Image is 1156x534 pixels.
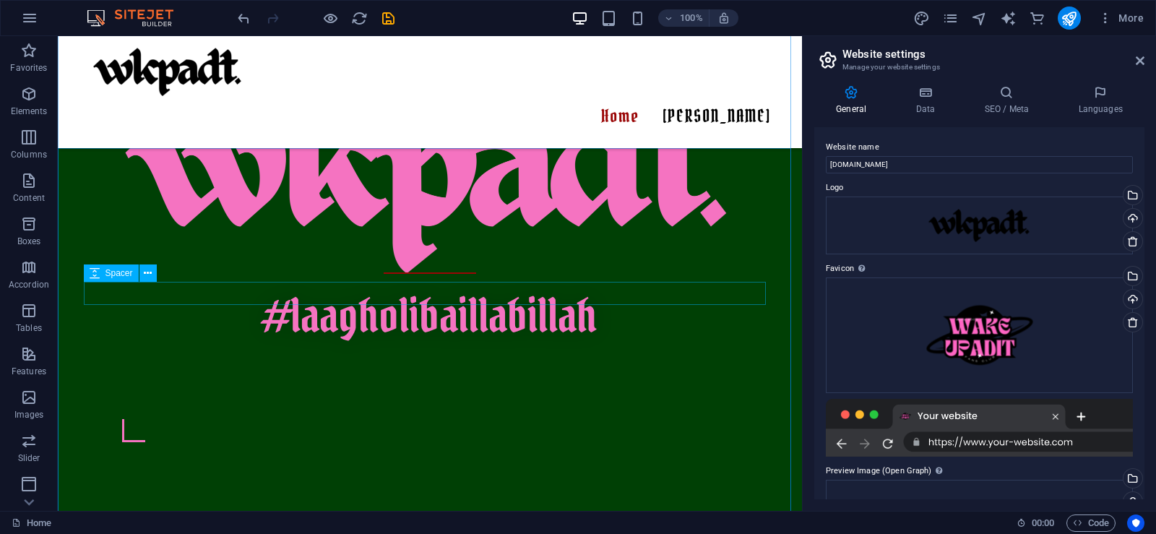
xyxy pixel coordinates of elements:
button: navigator [971,9,988,27]
i: Design (Ctrl+Alt+Y) [913,10,930,27]
div: wkpadt.comx-x_IejrqyFEvnRnWvCUvQ5g.png [826,197,1133,254]
button: save [379,9,397,27]
label: Favicon [826,260,1133,277]
button: 100% [658,9,709,27]
button: commerce [1029,9,1046,27]
h4: Languages [1056,85,1144,116]
span: Code [1073,514,1109,532]
button: reload [350,9,368,27]
span: More [1098,11,1144,25]
button: text_generator [1000,9,1017,27]
p: Slider [18,452,40,464]
i: On resize automatically adjust zoom level to fit chosen device. [717,12,730,25]
div: HitamPutihMerahMudaModerenY2kStreetwearLogo-CcR-igd5FKFq2IIU6Y9Kgw-9FU5H1x9vSzLRW4NpIPrzw.png [826,277,1133,393]
i: Save (Ctrl+S) [380,10,397,27]
h3: Manage your website settings [842,61,1116,74]
h6: 100% [680,9,703,27]
span: : [1042,517,1044,528]
button: pages [942,9,959,27]
i: Publish [1061,10,1077,27]
span: 00 00 [1032,514,1054,532]
p: Boxes [17,236,41,247]
i: Undo: Change image (Ctrl+Z) [236,10,252,27]
h6: Session time [1017,514,1055,532]
button: Usercentrics [1127,514,1144,532]
p: Columns [11,149,47,160]
button: undo [235,9,252,27]
i: Pages (Ctrl+Alt+S) [942,10,959,27]
button: Click here to leave preview mode and continue editing [322,9,339,27]
button: publish [1058,7,1081,30]
p: Images [14,409,44,421]
i: AI Writer [1000,10,1017,27]
i: Reload page [351,10,368,27]
input: Name... [826,156,1133,173]
h4: General [814,85,894,116]
span: Spacer [105,269,133,277]
p: Elements [11,105,48,117]
a: Click to cancel selection. Double-click to open Pages [12,514,51,532]
label: Website name [826,139,1133,156]
label: Preview Image (Open Graph) [826,462,1133,480]
button: Code [1066,514,1116,532]
i: Commerce [1029,10,1045,27]
i: Navigator [971,10,988,27]
p: Favorites [10,62,47,74]
button: More [1092,7,1149,30]
button: design [913,9,931,27]
p: Content [13,192,45,204]
label: Logo [826,179,1133,197]
h2: Website settings [842,48,1144,61]
h4: SEO / Meta [962,85,1056,116]
p: Features [12,366,46,377]
p: Tables [16,322,42,334]
h4: Data [894,85,962,116]
p: Accordion [9,279,49,290]
img: Editor Logo [83,9,191,27]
